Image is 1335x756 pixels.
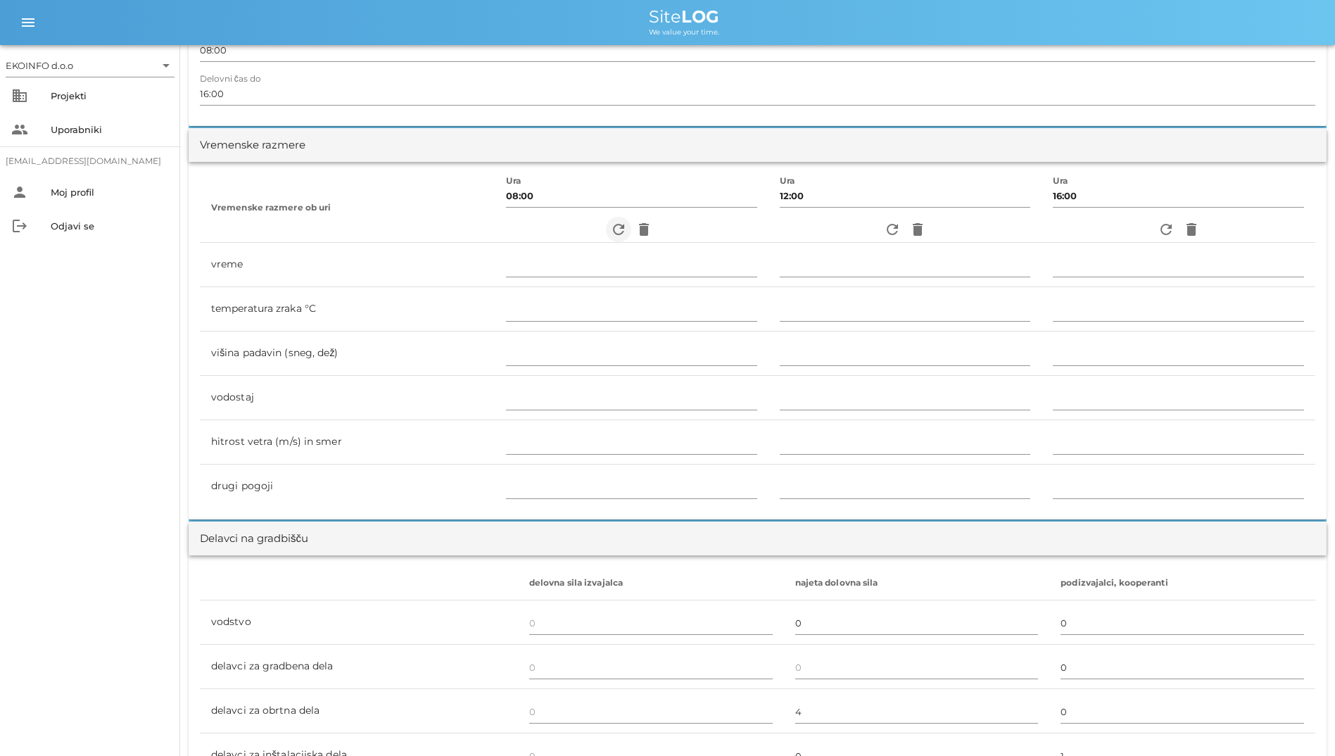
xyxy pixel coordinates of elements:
[795,700,1039,723] input: 0
[11,87,28,104] i: business
[780,176,795,187] label: Ura
[884,221,901,238] i: refresh
[11,121,28,138] i: people
[518,567,784,600] th: delovna sila izvajalca
[529,612,773,634] input: 0
[529,700,773,723] input: 0
[795,656,1039,679] input: 0
[529,656,773,679] input: 0
[1053,176,1068,187] label: Ura
[649,6,719,27] span: Site
[200,74,260,84] label: Delovni čas do
[649,27,719,37] span: We value your time.
[200,243,495,287] td: vreme
[51,220,169,232] div: Odjavi se
[6,54,175,77] div: EKOINFO d.o.o
[200,137,305,153] div: Vremenske razmere
[909,221,926,238] i: delete
[200,645,518,689] td: delavci za gradbena dela
[1061,700,1304,723] input: 0
[506,176,521,187] label: Ura
[200,689,518,733] td: delavci za obrtna dela
[200,531,308,547] div: Delavci na gradbišču
[51,124,169,135] div: Uporabniki
[1158,221,1175,238] i: refresh
[681,6,719,27] b: LOG
[610,221,627,238] i: refresh
[635,221,652,238] i: delete
[1061,656,1304,679] input: 0
[1049,567,1315,600] th: podizvajalci, kooperanti
[200,287,495,332] td: temperatura zraka °C
[784,567,1050,600] th: najeta dolovna sila
[200,465,495,508] td: drugi pogoji
[200,420,495,465] td: hitrost vetra (m/s) in smer
[158,57,175,74] i: arrow_drop_down
[200,173,495,243] th: Vremenske razmere ob uri
[20,14,37,31] i: menu
[200,600,518,645] td: vodstvo
[1183,221,1200,238] i: delete
[200,332,495,376] td: višina padavin (sneg, dež)
[200,376,495,420] td: vodostaj
[6,59,73,72] div: EKOINFO d.o.o
[1134,604,1335,756] iframe: Chat Widget
[1134,604,1335,756] div: Pripomoček za klepet
[51,187,169,198] div: Moj profil
[795,612,1039,634] input: 0
[51,90,169,101] div: Projekti
[11,218,28,234] i: logout
[11,184,28,201] i: person
[1061,612,1304,634] input: 0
